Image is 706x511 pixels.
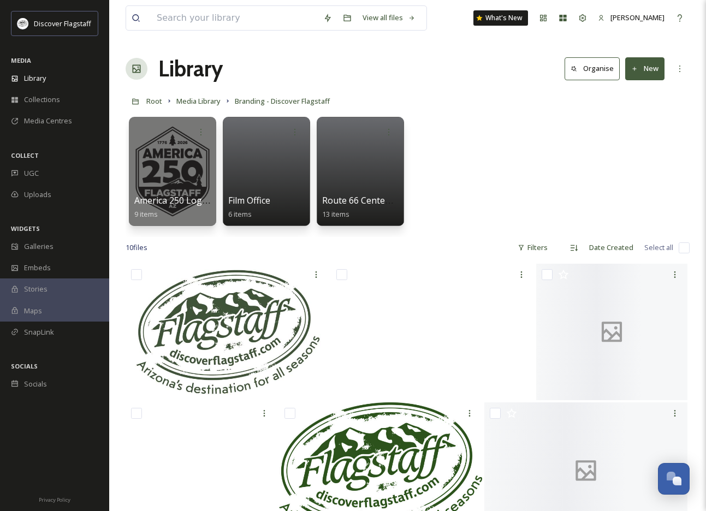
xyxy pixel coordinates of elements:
[11,362,38,370] span: SOCIALS
[146,96,162,106] span: Root
[331,264,534,400] img: Discover Flagstaff Logo-white.png
[228,194,270,206] span: Film Office
[322,195,405,219] a: Route 66 Centennial13 items
[24,189,51,200] span: Uploads
[11,224,40,233] span: WIDGETS
[39,496,70,503] span: Privacy Policy
[146,94,162,108] a: Root
[610,13,665,22] span: [PERSON_NAME]
[584,237,639,258] div: Date Created
[17,18,28,29] img: Untitled%20design%20(1).png
[24,306,42,316] span: Maps
[24,327,54,337] span: SnapLink
[176,94,221,108] a: Media Library
[24,73,46,84] span: Library
[357,7,421,28] a: View all files
[322,209,349,219] span: 13 items
[151,6,318,30] input: Search your library
[565,57,620,80] button: Organise
[11,151,39,159] span: COLLECT
[126,242,147,253] span: 10 file s
[39,492,70,506] a: Privacy Policy
[24,116,72,126] span: Media Centres
[24,241,54,252] span: Galleries
[592,7,670,28] a: [PERSON_NAME]
[24,168,39,179] span: UGC
[11,56,31,64] span: MEDIA
[34,19,91,28] span: Discover Flagstaff
[24,94,60,105] span: Collections
[322,194,405,206] span: Route 66 Centennial
[512,237,553,258] div: Filters
[24,284,48,294] span: Stories
[134,195,251,219] a: America 250 Logo - Flagstaff9 items
[235,96,330,106] span: Branding - Discover Flagstaff
[158,52,223,85] a: Library
[176,96,221,106] span: Media Library
[644,242,673,253] span: Select all
[126,264,329,400] img: Discover-Flagstaff-Logo-green-web.jpg
[473,10,528,26] a: What's New
[228,195,270,219] a: Film Office6 items
[625,57,665,80] button: New
[228,209,252,219] span: 6 items
[658,463,690,495] button: Open Chat
[235,94,330,108] a: Branding - Discover Flagstaff
[24,379,47,389] span: Socials
[134,194,251,206] span: America 250 Logo - Flagstaff
[24,263,51,273] span: Embeds
[134,209,158,219] span: 9 items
